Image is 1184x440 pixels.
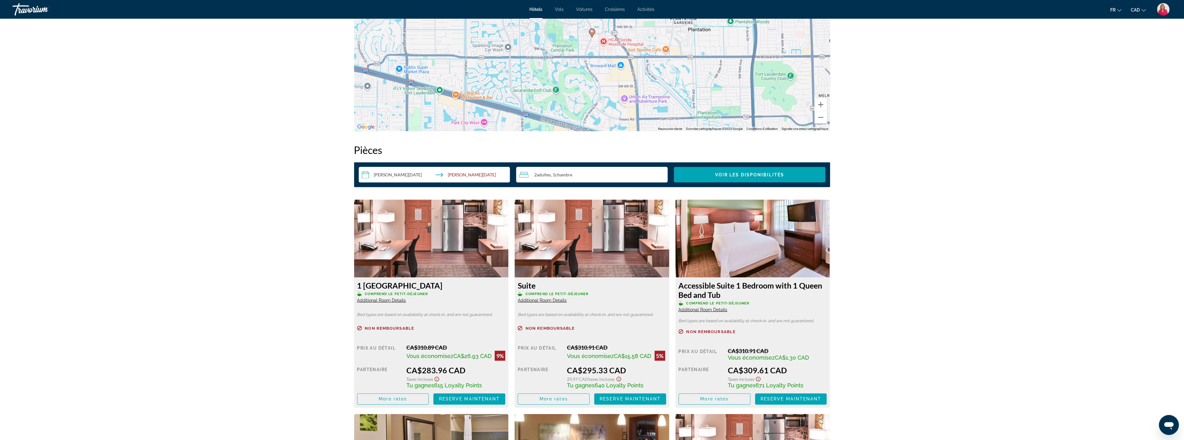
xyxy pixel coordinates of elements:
[518,313,666,317] p: Bed types are based on availability at check-in, and are not guaranteed.
[406,344,505,351] div: CA$310.89 CAD
[576,7,593,12] a: Voitures
[594,394,666,405] button: Reserve maintenant
[595,382,644,389] span: 640 Loyalty Points
[686,301,750,305] span: Comprend le petit-déjeuner
[679,347,723,361] div: Prix au détail
[755,394,827,405] button: Reserve maintenant
[686,127,743,131] span: Données cartographiques ©2025 Google
[615,375,623,382] button: Show Taxes and Fees disclaimer
[1155,3,1172,16] button: User Menu
[357,344,402,361] div: Prix au détail
[760,397,821,402] span: Reserve maintenant
[605,7,625,12] a: Croisières
[555,172,572,177] span: Chambre
[434,382,482,389] span: 615 Loyalty Points
[614,353,652,359] span: CA$15.58 CAD
[406,382,434,389] span: Tu gagnes
[12,1,75,17] a: Travorium
[782,127,828,131] a: Signaler une erreur cartographique
[1131,7,1140,12] span: CAD
[379,397,407,402] span: More rates
[674,167,826,183] button: Voir les disponibilités
[658,127,682,131] button: Raccourcis-clavier
[433,375,441,382] button: Show Taxes and Fees disclaimer
[359,167,826,183] div: Search widget
[1157,3,1170,16] img: 2Q==
[728,366,827,375] div: CA$309.61 CAD
[679,319,827,323] p: Bed types are based on availability at check-in, and are not guaranteed.
[406,376,433,382] span: Taxes incluses
[354,144,830,156] h2: Pièces
[728,347,827,354] div: CA$310.91 CAD
[495,351,505,361] div: 9%
[728,354,775,361] span: Vous économisez
[534,172,551,177] span: 2
[700,397,729,402] span: More rates
[1111,7,1116,12] span: fr
[518,281,666,290] h3: Suite
[526,326,575,330] span: Non remboursable
[406,366,505,375] div: CA$283.96 CAD
[518,394,590,405] button: More rates
[439,397,500,402] span: Reserve maintenant
[433,394,505,405] button: Reserve maintenant
[518,344,563,361] div: Prix au détail
[756,382,803,389] span: 671 Loyalty Points
[356,123,376,131] img: Google
[526,292,589,296] span: Comprend le petit-déjeuner
[746,127,778,131] a: Conditions d'utilisation (s'ouvre dans un nouvel onglet)
[551,172,572,177] span: , 1
[679,394,751,405] button: More rates
[354,200,509,278] img: 89e412a7-63fa-45f9-90f9-511d6c4032ed.jpeg
[679,281,827,299] h3: Accessible Suite 1 Bedroom with 1 Queen Bed and Tub
[357,366,402,389] div: Partenaire
[1159,415,1179,435] iframe: Bouton de lancement de la fenêtre de messagerie
[357,298,406,303] span: Additional Room Details
[453,353,492,359] span: CA$26.93 CAD
[676,200,830,278] img: 6ecaaee3-a53a-4b8e-a56f-c4a1a343e968.jpeg
[357,281,506,290] h3: 1 [GEOGRAPHIC_DATA]
[365,292,428,296] span: Comprend le petit-déjeuner
[357,394,429,405] button: More rates
[537,172,551,177] span: Adultes
[715,172,784,177] span: Voir les disponibilités
[567,353,614,359] span: Vous économisez
[638,7,655,12] a: Activités
[515,200,669,278] img: 89e412a7-63fa-45f9-90f9-511d6c4032ed.jpeg
[815,98,827,111] button: Zoom avant
[567,382,595,389] span: Tu gagnes
[679,366,723,389] div: Partenaire
[775,354,809,361] span: CA$1.30 CAD
[357,313,506,317] p: Bed types are based on availability at check-in, and are not guaranteed.
[359,167,510,183] button: Check-in date: Jan 2, 2026 Check-out date: Jan 3, 2026
[518,298,567,303] span: Additional Room Details
[555,7,564,12] a: Vols
[567,344,666,351] div: CA$310.91 CAD
[530,7,543,12] a: Hôtels
[815,111,827,124] button: Zoom arrière
[728,382,756,389] span: Tu gagnes
[518,366,563,389] div: Partenaire
[540,397,568,402] span: More rates
[1111,5,1122,14] button: Change language
[589,376,615,382] span: Taxes incluses
[600,397,661,402] span: Reserve maintenant
[567,366,666,375] div: CA$295.33 CAD
[655,351,665,361] div: 5%
[567,376,589,382] span: 29.97 CAD
[686,330,736,334] span: Non remboursable
[1131,5,1146,14] button: Change currency
[406,353,453,359] span: Vous économisez
[728,376,755,382] span: Taxes incluses
[365,326,414,330] span: Non remboursable
[516,167,668,183] button: Travelers: 2 adults, 0 children
[679,307,728,312] span: Additional Room Details
[755,375,762,382] button: Show Taxes and Fees disclaimer
[356,123,376,131] a: Ouvrir cette zone dans Google Maps (s'ouvre dans une nouvelle fenêtre)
